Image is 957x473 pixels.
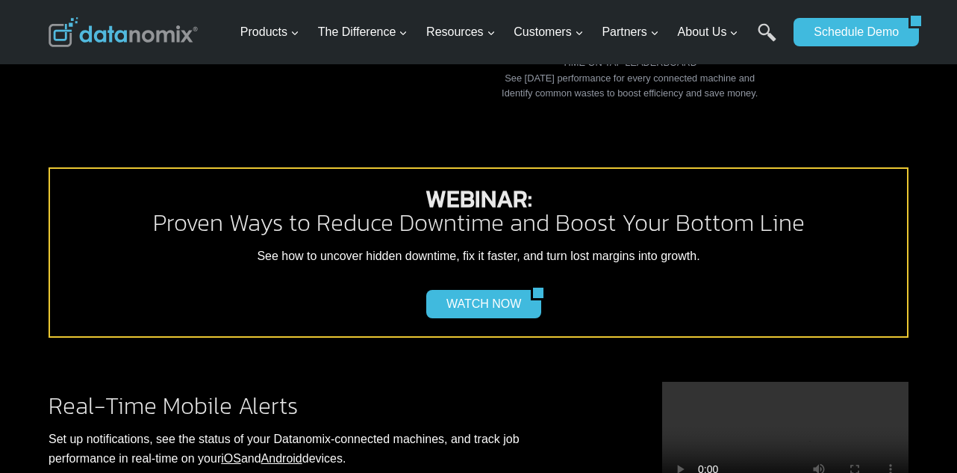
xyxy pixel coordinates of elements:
span: Customers [514,22,583,42]
iframe: Popup CTA [7,208,247,466]
span: Resources [426,22,495,42]
figcaption: TIME ON TAP LEADERBOARD See [DATE] performance for every connected machine and Identify common wa... [351,40,908,102]
a: Search [758,23,776,57]
span: State/Region [336,185,393,198]
span: Partners [602,22,658,42]
strong: WEBINAR: [425,181,532,217]
span: Phone number [336,62,403,75]
span: Last Name [336,1,384,14]
a: WATCH NOW [426,290,531,318]
span: The Difference [318,22,408,42]
h2: Real-Time Mobile Alerts [49,394,579,418]
a: Privacy Policy [203,333,252,344]
a: Android [261,452,302,465]
span: About Us [678,22,739,42]
a: Schedule Demo [794,18,908,46]
a: Terms [167,333,190,344]
nav: Primary Navigation [234,8,787,57]
p: Set up notifications, see the status of your Datanomix-connected machines, and track job performa... [49,430,579,468]
span: Products [240,22,299,42]
img: Datanomix [49,17,198,47]
h2: Proven Ways to Reduce Downtime and Boost Your Bottom Line [62,187,895,235]
p: See how to uncover hidden downtime, fix it faster, and turn lost margins into growth. [62,247,895,266]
